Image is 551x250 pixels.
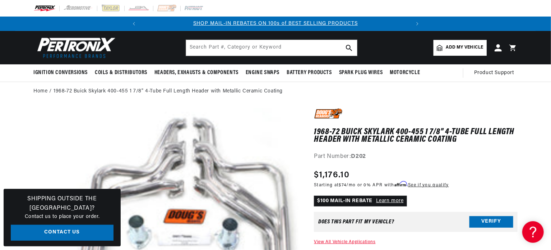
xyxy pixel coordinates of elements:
[11,225,114,241] a: Contact Us
[314,152,518,162] div: Part Number:
[186,40,357,56] input: Search Part #, Category or Keyword
[141,20,410,28] div: Announcement
[341,40,357,56] button: search button
[394,181,407,187] span: Affirm
[95,69,147,77] span: Coils & Distributors
[314,196,407,206] p: $100 MAIL-IN REBATE
[386,64,423,81] summary: Motorcycle
[339,183,347,187] span: $74
[283,64,335,81] summary: Battery Products
[446,44,483,51] span: Add my vehicle
[314,169,349,182] span: $1,176.10
[33,87,47,95] a: Home
[314,128,518,143] h1: 1968-72 Buick Skylark 400-455 1 7/8" 4-Tube Full Length Header with Metallic Ceramic Coating
[390,69,420,77] span: Motorcycle
[351,154,366,159] strong: D202
[335,64,386,81] summary: Spark Plug Wires
[314,182,449,188] p: Starting at /mo or 0% APR with .
[154,69,239,77] span: Headers, Exhausts & Components
[151,64,242,81] summary: Headers, Exhausts & Components
[33,87,518,95] nav: breadcrumbs
[193,21,358,26] a: SHOP MAIL-IN REBATES ON 100s of BEST SELLING PRODUCTS
[287,69,332,77] span: Battery Products
[408,183,449,187] a: See if you qualify - Learn more about Affirm Financing (opens in modal)
[141,20,410,28] div: 1 of 2
[54,87,283,95] a: 1968-72 Buick Skylark 400-455 1 7/8" 4-Tube Full Length Header with Metallic Ceramic Coating
[33,35,116,60] img: Pertronix
[318,219,394,225] div: Does This part fit My vehicle?
[474,64,518,82] summary: Product Support
[434,40,487,56] a: Add my vehicle
[339,69,383,77] span: Spark Plug Wires
[469,216,513,228] button: Verify
[11,213,114,221] p: Contact us to place your order.
[410,17,425,31] button: Translation missing: en.sections.announcements.next_announcement
[91,64,151,81] summary: Coils & Distributors
[11,195,114,213] h3: Shipping Outside the [GEOGRAPHIC_DATA]?
[15,17,536,31] slideshow-component: Translation missing: en.sections.announcements.announcement_bar
[314,240,375,244] a: View All Vehicle Applications
[127,17,141,31] button: Translation missing: en.sections.announcements.previous_announcement
[33,64,91,81] summary: Ignition Conversions
[474,69,514,77] span: Product Support
[376,198,404,204] a: Learn more
[33,69,88,77] span: Ignition Conversions
[242,64,283,81] summary: Engine Swaps
[246,69,279,77] span: Engine Swaps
